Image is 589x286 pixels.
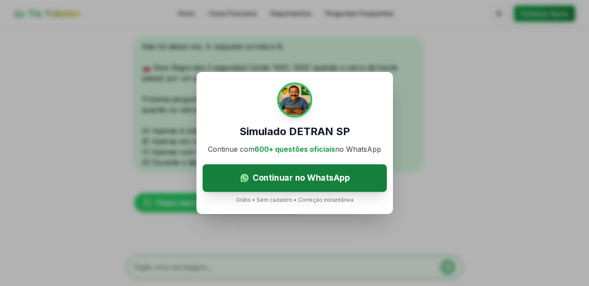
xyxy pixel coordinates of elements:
[239,125,350,139] h3: Simulado DETRAN SP
[203,164,387,192] a: Continuar no WhatsApp
[208,144,381,154] p: Continue com no WhatsApp
[277,82,312,118] img: Tio Trânsito
[236,197,353,204] p: Grátis • Sem cadastro • Correção instantânea
[254,145,335,154] span: 600+ questões oficiais
[252,172,350,184] span: Continuar no WhatsApp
